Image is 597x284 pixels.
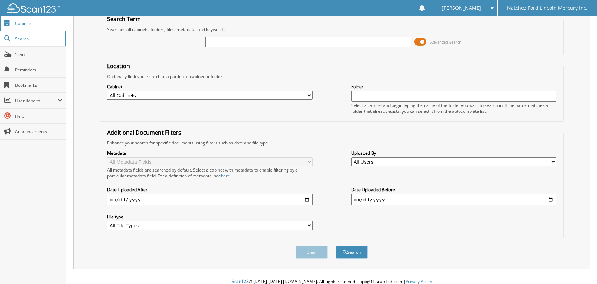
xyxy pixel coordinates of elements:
[104,62,133,70] legend: Location
[104,129,185,136] legend: Additional Document Filters
[15,129,63,135] span: Announcements
[104,140,560,146] div: Enhance your search for specific documents using filters such as date and file type.
[562,250,597,284] iframe: Chat Widget
[104,15,144,23] legend: Search Term
[351,84,557,90] label: Folder
[15,82,63,88] span: Bookmarks
[15,67,63,73] span: Reminders
[15,20,63,26] span: Cabinets
[107,187,313,193] label: Date Uploaded After
[351,102,557,114] div: Select a cabinet and begin typing the name of the folder you want to search in. If the name match...
[296,246,328,259] button: Clear
[507,6,588,10] span: Natchez Ford Lincoln Mercury Inc.
[351,194,557,205] input: end
[351,187,557,193] label: Date Uploaded Before
[15,113,63,119] span: Help
[7,3,60,13] img: scan123-logo-white.svg
[336,246,368,259] button: Search
[107,150,313,156] label: Metadata
[104,73,560,79] div: Optionally limit your search to a particular cabinet or folder
[430,39,461,45] span: Advanced Search
[15,36,61,42] span: Search
[351,150,557,156] label: Uploaded By
[107,84,313,90] label: Cabinet
[107,194,313,205] input: start
[107,214,313,220] label: File type
[15,51,63,57] span: Scan
[221,173,230,179] a: here
[15,98,58,104] span: User Reports
[107,167,313,179] div: All metadata fields are searched by default. Select a cabinet with metadata to enable filtering b...
[104,26,560,32] div: Searches all cabinets, folders, files, metadata, and keywords
[442,6,481,10] span: [PERSON_NAME]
